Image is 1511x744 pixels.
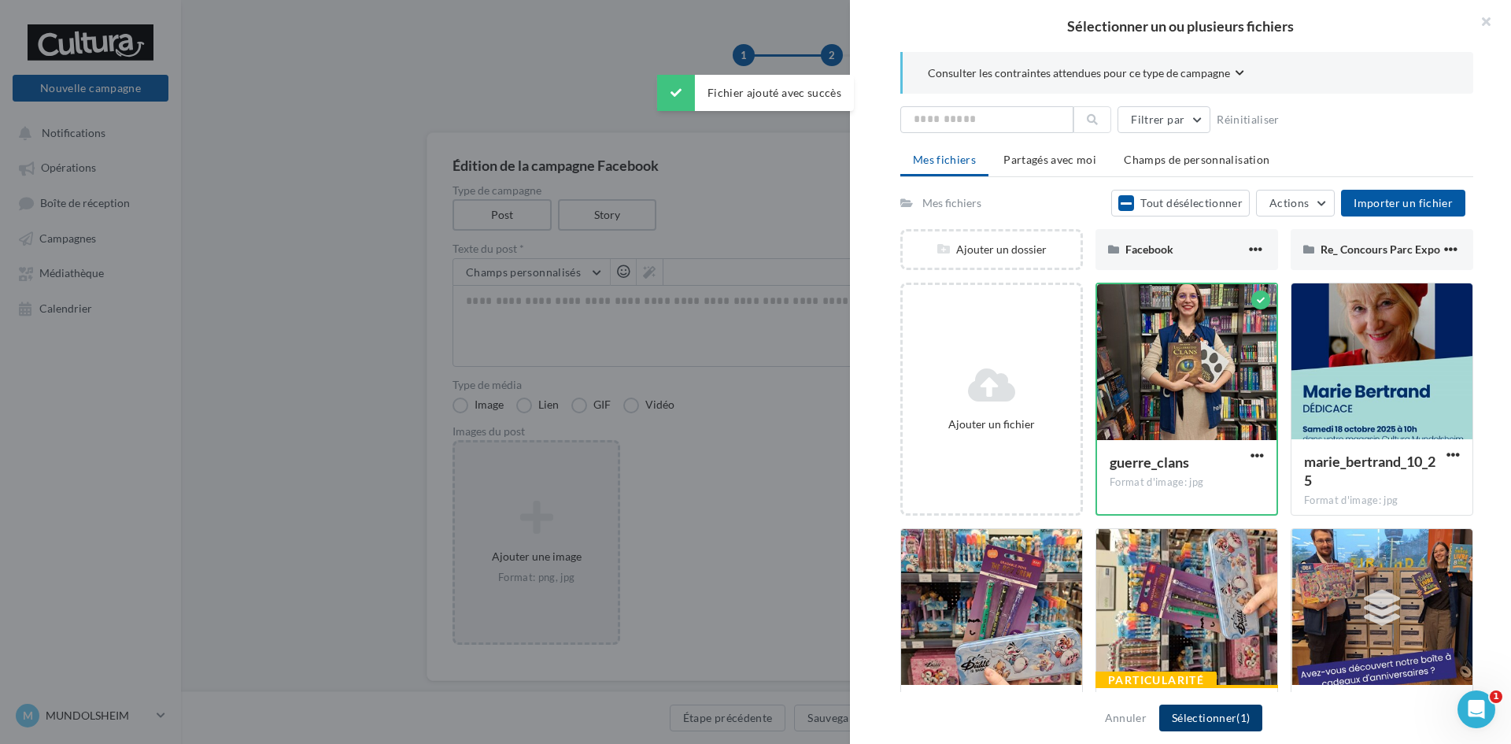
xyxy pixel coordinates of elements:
[909,416,1074,432] div: Ajouter un fichier
[1110,453,1189,471] span: guerre_clans
[1210,110,1286,129] button: Réinitialiser
[1159,705,1262,731] button: Sélectionner(1)
[922,195,981,211] div: Mes fichiers
[1110,476,1264,490] div: Format d'image: jpg
[1099,709,1153,727] button: Annuler
[657,75,854,111] div: Fichier ajouté avec succès
[1236,711,1250,724] span: (1)
[1304,494,1460,508] div: Format d'image: jpg
[1321,242,1440,256] span: Re_ Concours Parc Expo
[928,65,1230,81] span: Consulter les contraintes attendues pour ce type de campagne
[1095,672,1217,689] div: Particularité
[1118,106,1210,133] button: Filtrer par
[1269,196,1309,209] span: Actions
[1003,153,1096,166] span: Partagés avec moi
[913,153,976,166] span: Mes fichiers
[1341,190,1465,217] button: Importer un fichier
[875,19,1486,33] h2: Sélectionner un ou plusieurs fichiers
[1125,242,1173,256] span: Facebook
[1457,690,1495,728] iframe: Intercom live chat
[928,65,1244,84] button: Consulter les contraintes attendues pour ce type de campagne
[1490,690,1502,703] span: 1
[1124,153,1269,166] span: Champs de personnalisation
[1354,196,1453,209] span: Importer un fichier
[1111,190,1250,217] button: Tout désélectionner
[1304,453,1435,489] span: marie_bertrand_10_25
[903,242,1081,257] div: Ajouter un dossier
[1256,190,1335,217] button: Actions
